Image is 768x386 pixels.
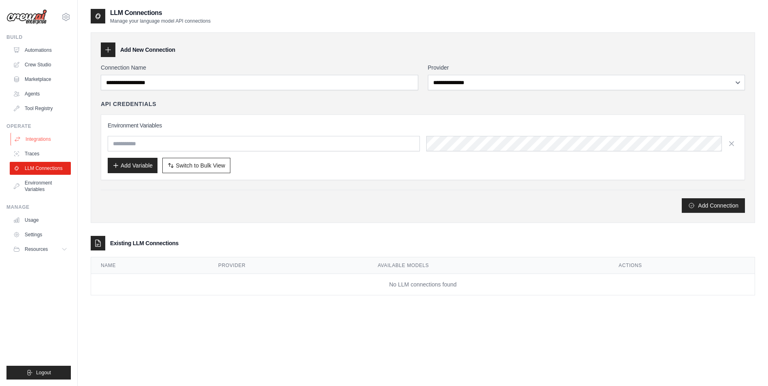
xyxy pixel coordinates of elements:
button: Switch to Bulk View [162,158,230,173]
a: Usage [10,214,71,227]
th: Actions [609,257,755,274]
span: Resources [25,246,48,252]
th: Name [91,257,208,274]
img: Logo [6,9,47,25]
span: Switch to Bulk View [176,161,225,170]
h3: Add New Connection [120,46,175,54]
div: Operate [6,123,71,129]
h3: Existing LLM Connections [110,239,179,247]
a: Automations [10,44,71,57]
label: Provider [428,64,745,72]
span: Logout [36,369,51,376]
button: Logout [6,366,71,380]
a: Environment Variables [10,176,71,196]
div: Manage [6,204,71,210]
h3: Environment Variables [108,121,738,129]
button: Resources [10,243,71,256]
a: Agents [10,87,71,100]
h4: API Credentials [101,100,156,108]
label: Connection Name [101,64,418,72]
h2: LLM Connections [110,8,211,18]
a: LLM Connections [10,162,71,175]
a: Crew Studio [10,58,71,71]
p: Manage your language model API connections [110,18,211,24]
a: Integrations [11,133,72,146]
button: Add Variable [108,158,157,173]
a: Traces [10,147,71,160]
div: Build [6,34,71,40]
a: Marketplace [10,73,71,86]
button: Add Connection [682,198,745,213]
th: Available Models [368,257,609,274]
a: Settings [10,228,71,241]
a: Tool Registry [10,102,71,115]
th: Provider [208,257,368,274]
td: No LLM connections found [91,274,755,295]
